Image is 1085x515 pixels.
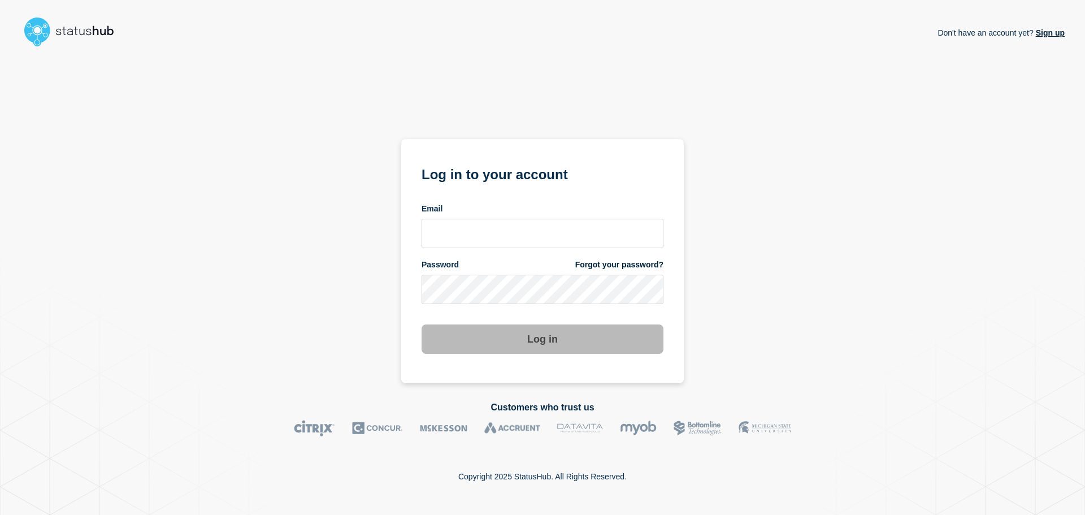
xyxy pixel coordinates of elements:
[422,275,663,304] input: password input
[557,420,603,436] img: DataVita logo
[575,259,663,270] a: Forgot your password?
[1034,28,1065,37] a: Sign up
[20,403,1065,413] h2: Customers who trust us
[620,420,657,436] img: myob logo
[352,420,403,436] img: Concur logo
[458,472,627,481] p: Copyright 2025 StatusHub. All Rights Reserved.
[422,259,459,270] span: Password
[294,420,335,436] img: Citrix logo
[422,163,663,184] h1: Log in to your account
[938,19,1065,46] p: Don't have an account yet?
[420,420,467,436] img: McKesson logo
[739,420,791,436] img: MSU logo
[422,204,442,214] span: Email
[20,14,128,50] img: StatusHub logo
[674,420,722,436] img: Bottomline logo
[484,420,540,436] img: Accruent logo
[422,219,663,248] input: email input
[422,324,663,354] button: Log in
